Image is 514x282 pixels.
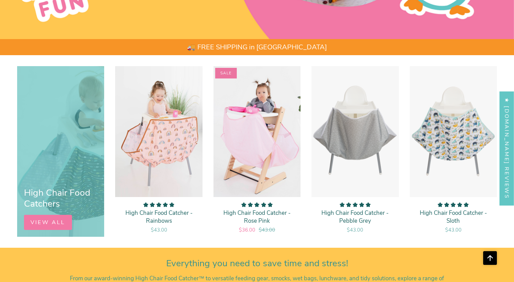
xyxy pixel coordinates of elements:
[417,209,490,225] p: High Chair Food Catcher - Sloth
[311,66,399,197] a: High Chair Food Catcher - Pebble Grey
[445,226,462,233] span: $43.00
[259,226,275,233] span: $43.00
[239,226,255,233] span: $36.00
[483,251,497,265] button: Scroll to top
[318,202,392,234] a: High Chair Food Catcher - Pebble Grey
[215,68,237,78] span: Sale
[69,258,445,269] h2: Everything you need to save time and stress!
[347,226,363,233] span: $43.00
[115,66,202,197] a: High Chair Food Catcher - Rainbows
[122,209,195,225] p: High Chair Food Catcher - Rainbows
[500,91,514,205] div: Click to open Judge.me floating reviews tab
[318,209,392,225] p: High Chair Food Catcher - Pebble Grey
[187,42,327,52] p: 🚚 FREE SHIPPING in [GEOGRAPHIC_DATA]
[410,66,497,197] a: High Chair Food Catcher - Sloth
[220,209,294,225] p: High Chair Food Catcher - Rose Pink
[122,202,195,234] a: High Chair Food Catcher - Rainbows
[417,202,490,234] a: High Chair Food Catcher - Sloth
[24,215,72,230] a: VIEW ALL
[213,66,301,197] a: High Chair Food Catcher - Rose Pink
[220,202,294,234] a: High Chair Food Catcher - Rose Pink
[151,226,167,233] span: $43.00
[30,219,65,226] span: VIEW ALL
[24,186,90,210] strong: High Chair Food Catchers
